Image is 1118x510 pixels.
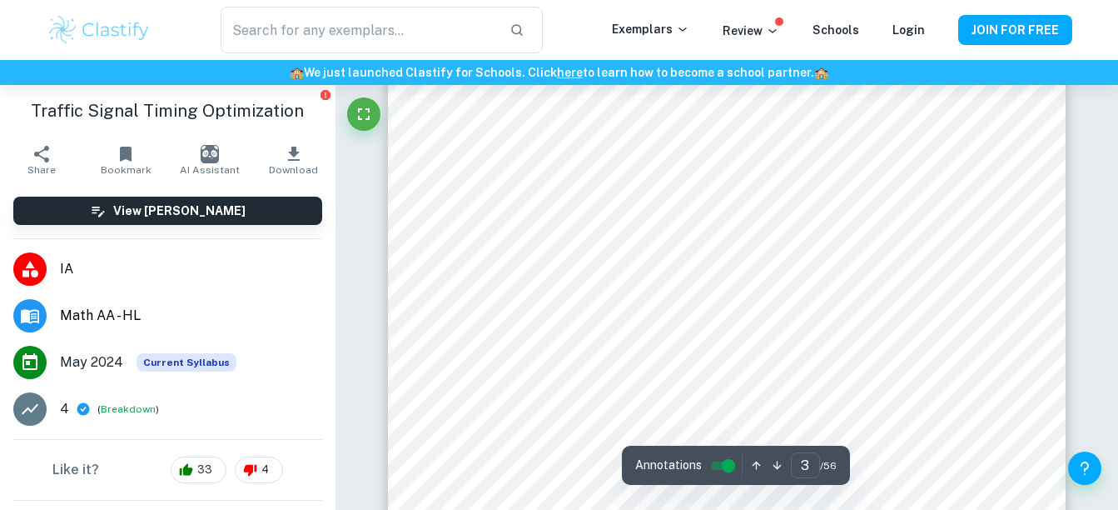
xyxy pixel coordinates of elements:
button: View [PERSON_NAME] [13,197,322,225]
span: Bookmark [101,164,152,176]
a: Login [892,23,925,37]
h1: Traffic Signal Timing Optimization [13,98,322,123]
img: Clastify logo [47,13,152,47]
div: 33 [171,457,226,483]
button: Breakdown [101,402,156,417]
p: 4 [60,399,69,419]
button: Download [251,137,335,183]
p: Exemplars [612,20,689,38]
span: ( ) [97,402,159,417]
span: May 2024 [60,352,123,372]
span: Share [27,164,56,176]
button: Fullscreen [347,97,380,131]
p: Review [723,22,779,40]
span: Math AA - HL [60,306,322,326]
span: IA [60,259,322,279]
span: Current Syllabus [137,353,236,372]
span: 🏫 [290,66,304,79]
button: AI Assistant [167,137,251,183]
button: JOIN FOR FREE [958,15,1072,45]
span: 4 [252,462,278,478]
span: / 56 [820,458,837,473]
button: Report issue [320,88,332,101]
h6: Like it? [52,460,99,480]
h6: We just launched Clastify for Schools. Click to learn how to become a school partner. [3,63,1115,82]
button: Bookmark [84,137,168,183]
a: Schools [812,23,859,37]
button: Help and Feedback [1068,452,1101,485]
div: 4 [235,457,283,483]
img: AI Assistant [201,145,219,163]
span: AI Assistant [180,164,240,176]
div: This exemplar is based on the current syllabus. Feel free to refer to it for inspiration/ideas wh... [137,353,236,372]
span: 33 [188,462,221,478]
span: Download [269,164,318,176]
h6: View [PERSON_NAME] [113,202,246,220]
a: here [557,66,583,79]
span: Annotations [635,457,702,474]
span: 🏫 [814,66,828,79]
input: Search for any exemplars... [221,7,495,53]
